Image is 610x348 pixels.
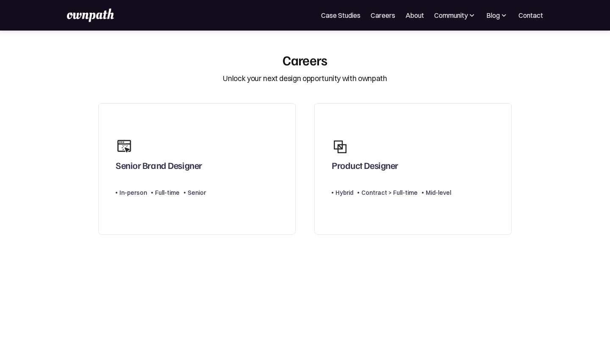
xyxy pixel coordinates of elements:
[371,10,395,20] a: Careers
[98,103,296,235] a: Senior Brand DesignerIn-personFull-timeSenior
[283,52,327,68] div: Careers
[486,10,500,20] div: Blog
[314,103,512,235] a: Product DesignerHybridContract > Full-timeMid-level
[434,10,476,20] div: Community
[223,73,387,84] div: Unlock your next design opportunity with ownpath
[116,160,202,175] div: Senior Brand Designer
[405,10,424,20] a: About
[518,10,543,20] a: Contact
[119,188,147,198] div: In-person
[426,188,451,198] div: Mid-level
[188,188,206,198] div: Senior
[155,188,180,198] div: Full-time
[321,10,360,20] a: Case Studies
[361,188,418,198] div: Contract > Full-time
[486,10,508,20] div: Blog
[434,10,468,20] div: Community
[335,188,353,198] div: Hybrid
[332,160,398,175] div: Product Designer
